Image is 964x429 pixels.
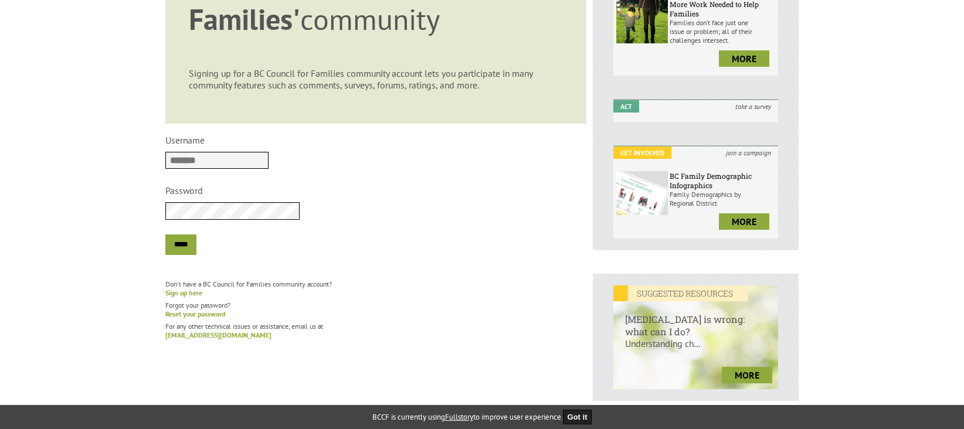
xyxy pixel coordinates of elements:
[613,338,778,361] p: Understanding ch...
[719,213,769,230] a: more
[613,301,778,338] h6: [MEDICAL_DATA] is wrong: what can I do?
[189,67,563,91] p: Signing up for a BC Council for Families community account lets you participate in many community...
[613,147,671,159] em: Get Involved
[719,147,778,159] i: join a campaign
[445,412,473,422] a: Fullstory
[719,50,769,67] a: more
[670,190,775,207] p: Family Demographics by Regional District
[165,134,205,146] label: Username
[563,410,592,424] button: Got it
[165,280,586,297] p: Don't have a BC Council for Families community account?
[165,331,271,339] a: [EMAIL_ADDRESS][DOMAIN_NAME]
[165,309,225,318] a: Reset your password
[165,322,586,339] p: For any other technical issues or assistance, email us at
[165,185,203,196] label: Password
[722,367,772,383] a: more
[728,100,778,113] i: take a survey
[670,18,775,45] p: Families don’t face just one issue or problem; all of their challenges intersect.
[165,288,202,297] a: Sign up here
[613,285,748,301] em: SUGGESTED RESOURCES
[613,100,639,113] em: Act
[165,301,586,318] p: Forgot your password?
[670,171,775,190] h6: BC Family Demographic Infographics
